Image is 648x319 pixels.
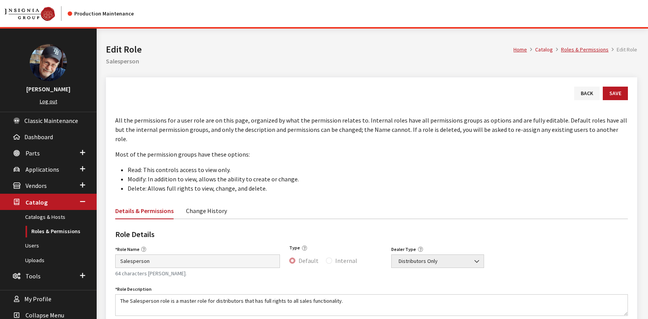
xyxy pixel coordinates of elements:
[335,256,357,265] label: Internal
[609,46,637,54] li: Edit Role
[26,182,47,190] span: Vendors
[8,84,89,94] h3: [PERSON_NAME]
[396,257,479,265] span: Distributors Only
[24,295,51,303] span: My Profile
[115,286,152,293] label: Role Description
[115,116,628,143] p: All the permissions for a user role are on this page, organized by what the permission relates to...
[26,311,64,319] span: Collapse Menu
[298,256,319,265] label: Default
[115,229,628,240] h2: Role Details
[115,270,280,278] small: 64 characters [PERSON_NAME].
[26,198,48,206] span: Catalog
[24,117,78,125] span: Classic Maintenance
[106,56,637,66] h2: Salesperson
[574,87,600,100] a: Back
[186,202,227,218] a: Change History
[5,7,55,21] img: Catalog Maintenance
[527,46,553,54] li: Catalog
[391,246,416,253] label: Dealer Type
[128,174,628,184] li: Modify: In addition to view, allows the ability to create or change.
[603,87,628,100] button: Save
[115,150,628,159] p: Most of the permission groups have these options:
[115,294,628,316] textarea: The Salesperson role is a master role for distributors that has full rights to all sales function...
[30,44,67,81] img: Ray Goodwin
[26,272,41,280] span: Tools
[5,6,68,21] a: Insignia Group logo
[68,10,134,18] div: Production Maintenance
[128,165,628,174] li: Read: This controls access to view only.
[513,46,527,53] a: Home
[115,254,280,268] input: e.g., Service Manager
[391,254,484,268] span: Distributors Only
[40,98,57,105] a: Log out
[106,43,513,56] h1: Edit Role
[24,133,53,141] span: Dashboard
[289,244,300,251] label: Type
[26,165,59,173] span: Applications
[561,46,609,53] a: Roles & Permissions
[115,246,140,253] label: Role Name
[26,149,40,157] span: Parts
[115,202,174,219] a: Details & Permissions
[128,184,628,193] li: Delete: Allows full rights to view, change, and delete.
